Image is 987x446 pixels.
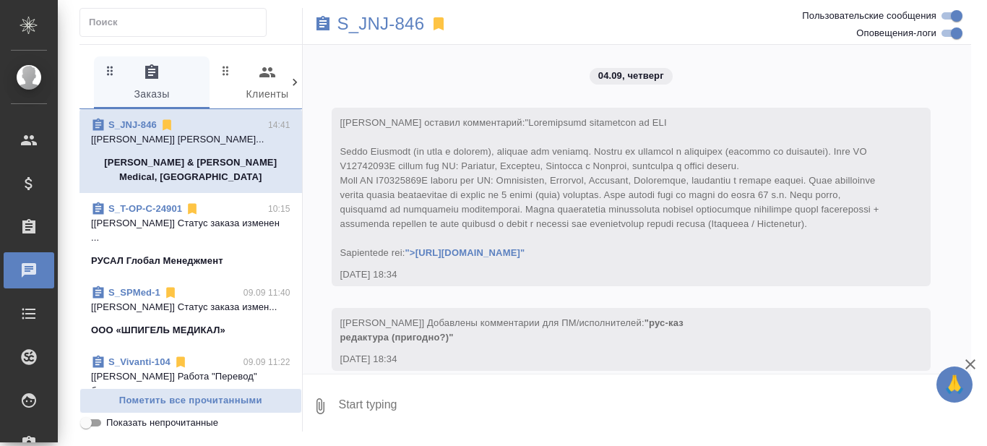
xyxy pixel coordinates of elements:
[108,119,157,130] a: S_JNJ-846
[243,355,290,369] p: 09.09 11:22
[108,287,160,298] a: S_SPMed-1
[79,346,302,430] div: S_Vivanti-10409.09 11:22[[PERSON_NAME]] Работа "Перевод" была...Виванти / Vivanti
[108,356,171,367] a: S_Vivanti-104
[79,388,302,413] button: Пометить все прочитанными
[340,352,881,366] div: [DATE] 18:34
[79,277,302,346] div: S_SPMed-109.09 11:40[[PERSON_NAME]] Статус заказа измен...ООО «ШПИГЕЛЬ МЕДИКАЛ»
[340,317,684,343] span: [[PERSON_NAME]] Добавлены комментарии для ПМ/исполнителей:
[340,267,881,282] div: [DATE] 18:34
[173,355,188,369] svg: Отписаться
[103,64,201,103] span: Заказы
[802,9,936,23] span: Пользовательские сообщения
[185,202,199,216] svg: Отписаться
[91,216,290,245] p: [[PERSON_NAME]] Статус заказа изменен ...
[91,155,290,184] p: [PERSON_NAME] & [PERSON_NAME] Medical, [GEOGRAPHIC_DATA]
[243,286,290,300] p: 09.09 11:40
[106,416,218,430] span: Показать непрочитанные
[340,117,882,258] span: [[PERSON_NAME] оставил комментарий:
[91,323,225,338] p: ООО «ШПИГЕЛЬ МЕДИКАЛ»
[103,64,117,77] svg: Зажми и перетащи, чтобы поменять порядок вкладок
[163,286,178,300] svg: Отписаться
[91,254,223,268] p: РУСАЛ Глобал Менеджмент
[87,393,294,409] span: Пометить все прочитанными
[340,317,684,343] span: "рус-каз редактура (пригодно?)"
[79,109,302,193] div: S_JNJ-84614:41[[PERSON_NAME]] [PERSON_NAME]...[PERSON_NAME] & [PERSON_NAME] Medical, [GEOGRAPHIC_...
[405,247,525,258] a: ">[URL][DOMAIN_NAME]"
[942,369,967,400] span: 🙏
[108,203,182,214] a: S_T-OP-C-24901
[91,132,290,147] p: [[PERSON_NAME]] [PERSON_NAME]...
[268,202,290,216] p: 10:15
[856,26,936,40] span: Оповещения-логи
[91,300,290,314] p: [[PERSON_NAME]] Статус заказа измен...
[340,117,882,258] span: "Loremipsumd sitametcon ad ELI Seddo Eiusmodt (in utla e dolorem), aliquae adm veniamq. Nostru ex...
[91,369,290,398] p: [[PERSON_NAME]] Работа "Перевод" была...
[337,17,425,31] a: S_JNJ-846
[160,118,174,132] svg: Отписаться
[79,193,302,277] div: S_T-OP-C-2490110:15[[PERSON_NAME]] Статус заказа изменен ...РУСАЛ Глобал Менеджмент
[598,69,664,83] p: 04.09, четверг
[218,64,316,103] span: Клиенты
[89,12,266,33] input: Поиск
[268,118,290,132] p: 14:41
[936,366,973,403] button: 🙏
